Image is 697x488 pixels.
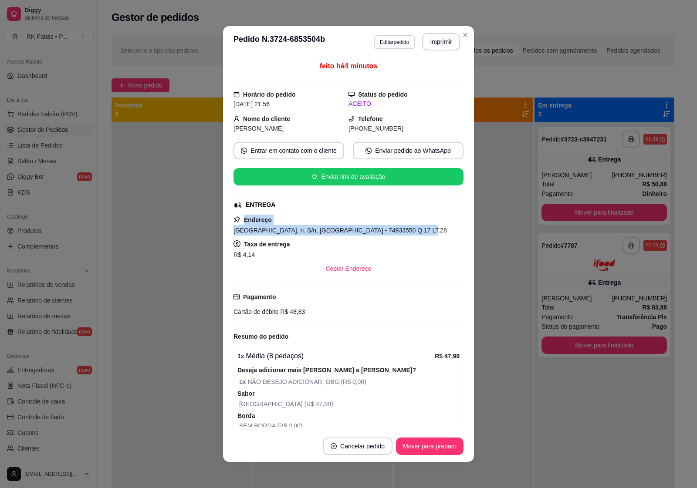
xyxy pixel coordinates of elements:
button: Copiar Endereço [318,260,378,277]
strong: Taxa de entrega [244,241,290,248]
div: ENTREGA [246,200,275,209]
span: star [311,174,318,180]
strong: Horário do pedido [243,91,296,98]
strong: Telefone [358,115,383,122]
span: [GEOGRAPHIC_DATA] [239,400,303,407]
button: starEnviar link de avaliação [233,168,464,185]
button: whats-appEntrar em contato com o cliente [233,142,344,159]
span: credit-card [233,294,240,300]
span: whats-app [365,148,372,154]
button: close-circleCancelar pedido [323,438,392,455]
span: [GEOGRAPHIC_DATA], n. S/n, [GEOGRAPHIC_DATA] - 74933550 Q.17 LT.28 [233,227,447,234]
span: user [233,116,240,122]
span: [PERSON_NAME] [233,125,284,132]
span: Cartão de débito [233,308,279,315]
span: R$ 48,83 [279,308,305,315]
button: Close [458,28,472,42]
span: close-circle [331,443,337,449]
span: feito há 4 minutos [320,62,377,70]
button: Mover para preparo [396,438,464,455]
strong: Nome do cliente [243,115,290,122]
button: Imprimir [422,33,460,50]
h3: Pedido N. 3724-6853504b [233,33,325,50]
span: desktop [348,91,355,98]
span: [DATE] 21:56 [233,101,270,108]
span: R$ 4,14 [233,251,255,258]
strong: Deseja adicionar mais [PERSON_NAME] e [PERSON_NAME]? [237,367,416,374]
strong: 1 x [239,378,247,385]
strong: Pagamento [243,293,276,300]
span: (R$ 0,00) [275,422,302,429]
strong: Endereço [244,216,272,223]
strong: Resumo do pedido [233,333,288,340]
strong: R$ 47,99 [435,353,460,360]
span: whats-app [241,148,247,154]
strong: 1 x [237,353,244,360]
span: SEM BORDA [239,422,275,429]
span: (R$ 47,99) [303,400,333,407]
strong: Borda [237,412,255,419]
span: phone [348,116,355,122]
div: Média (8 pedaços) [237,351,435,361]
div: ACEITO [348,99,464,108]
span: pushpin [233,216,240,223]
button: whats-appEnviar pedido ao WhatsApp [353,142,464,159]
button: Editarpedido [374,35,415,49]
span: NÃO DESEJO ADICIONAR, OBG! ( R$ 0,00 ) [239,377,460,387]
span: calendar [233,91,240,98]
strong: Sabor [237,390,255,397]
span: dollar [233,240,240,247]
strong: Status do pedido [358,91,408,98]
span: [PHONE_NUMBER] [348,125,403,132]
